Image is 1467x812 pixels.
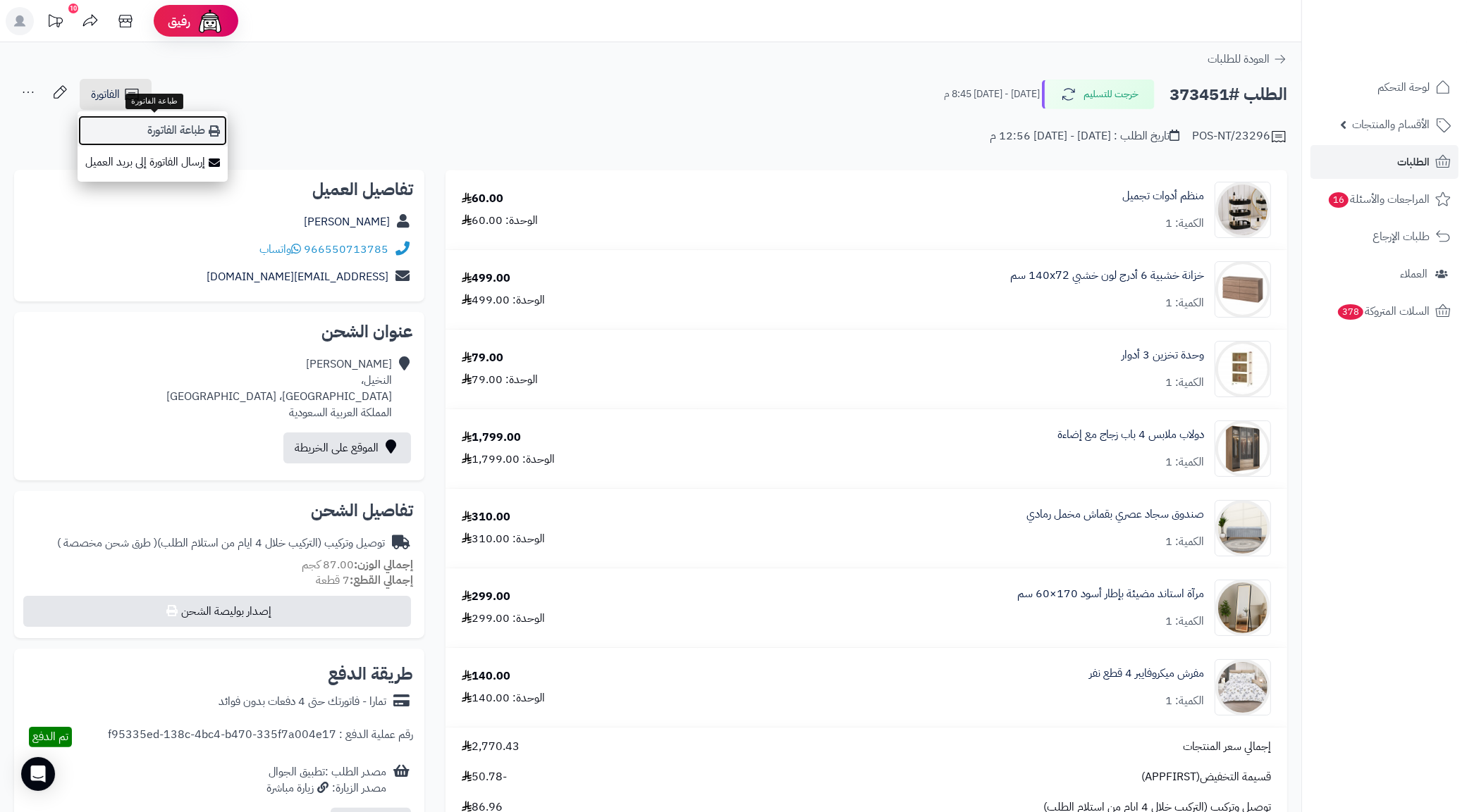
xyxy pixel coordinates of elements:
div: الوحدة: 310.00 [462,531,545,547]
div: الكمية: 1 [1165,693,1204,709]
div: 140.00 [462,668,510,685]
strong: إجمالي الوزن: [354,556,413,573]
a: مرآة استاند مضيئة بإطار أسود 170×60 سم [1017,586,1204,602]
strong: إجمالي القطع: [350,572,413,589]
img: logo-2.png [1371,32,1454,61]
div: 499.00 [462,270,510,287]
a: طلبات الإرجاع [1311,220,1459,254]
img: 1756024722-110316010065-90x90.jpg [1215,182,1270,238]
img: 1738071812-110107010066-90x90.jpg [1215,341,1270,397]
a: إرسال الفاتورة إلى بريد العميل [78,146,228,178]
h2: طريقة الدفع [328,666,413,682]
img: 1752058398-1(9)-90x90.jpg [1215,261,1270,318]
a: 966550713785 [304,241,388,258]
span: لوحة التحكم [1377,77,1430,97]
a: لوحة التحكم [1311,70,1459,104]
h2: الطلب #373451 [1170,80,1287,109]
span: 378 [1337,304,1363,320]
div: الوحدة: 60.00 [462,213,538,229]
a: خزانة خشبية 6 أدرج لون خشبي 140x72 سم [1010,268,1204,284]
a: تحديثات المنصة [37,7,73,39]
span: رفيق [168,13,190,30]
div: الوحدة: 1,799.00 [462,451,555,468]
img: 1742132386-110103010021.1-90x90.jpg [1215,420,1270,477]
a: دولاب ملابس 4 باب زجاج مع إضاءة [1057,427,1204,443]
span: 16 [1329,192,1349,208]
div: 299.00 [462,589,510,605]
div: الكمية: 1 [1165,613,1204,630]
div: الوحدة: 79.00 [462,372,538,388]
span: 2,770.43 [462,739,520,755]
div: الكمية: 1 [1165,454,1204,470]
small: [DATE] - [DATE] 8:45 م [944,87,1040,101]
span: الأقسام والمنتجات [1352,115,1430,135]
div: الكمية: 1 [1165,216,1204,232]
img: 1753775987-1-90x90.jpg [1215,580,1270,636]
span: العودة للطلبات [1208,51,1270,68]
div: 1,799.00 [462,430,521,446]
a: مفرش ميكروفايبر 4 قطع نفر [1089,666,1204,682]
div: Open Intercom Messenger [21,757,55,791]
img: 1753266186-1-90x90.jpg [1215,500,1270,556]
span: السلات المتروكة [1337,301,1430,321]
a: [PERSON_NAME] [304,213,390,230]
div: الكمية: 1 [1165,295,1204,311]
a: الطلبات [1311,145,1459,179]
small: 87.00 كجم [302,556,413,573]
button: خرجت للتسليم [1042,80,1155,109]
div: مصدر الزيارة: زيارة مباشرة [266,780,386,797]
div: الوحدة: 140.00 [462,690,545,706]
a: طباعة الفاتورة [78,115,228,146]
div: 60.00 [462,191,503,207]
a: منظم أدوات تجميل [1122,188,1204,204]
h2: عنوان الشحن [25,323,413,340]
div: مصدر الطلب :تطبيق الجوال [266,764,386,797]
a: واتساب [259,241,301,258]
a: السلات المتروكة378 [1311,294,1459,328]
a: الفاتورة [80,79,152,110]
a: وحدة تخزين 3 أدوار [1122,347,1204,363]
div: الكمية: 1 [1165,534,1204,550]
div: رقم عملية الدفع : f95335ed-138c-4bc4-b470-335f7a004e17 [108,727,413,747]
h2: تفاصيل الشحن [25,502,413,519]
span: العملاء [1400,264,1428,284]
span: إجمالي سعر المنتجات [1183,739,1271,755]
div: طباعة الفاتورة [125,94,183,109]
div: الكمية: 1 [1165,375,1204,391]
div: [PERSON_NAME] النخيل، [GEOGRAPHIC_DATA]، [GEOGRAPHIC_DATA] المملكة العربية السعودية [166,356,392,420]
button: إصدار بوليصة الشحن [23,596,411,627]
a: [EMAIL_ADDRESS][DOMAIN_NAME] [207,268,388,285]
div: 310.00 [462,509,510,525]
img: ai-face.png [196,7,224,35]
a: صندوق سجاد عصري بقماش مخمل رمادي [1026,506,1204,523]
a: المراجعات والأسئلة16 [1311,182,1459,216]
div: تاريخ الطلب : [DATE] - [DATE] 12:56 م [990,128,1179,144]
span: طلبات الإرجاع [1373,227,1430,246]
div: توصيل وتركيب (التركيب خلال 4 ايام من استلام الطلب) [57,535,385,551]
span: ( طرق شحن مخصصة ) [57,535,157,551]
span: -50.78 [462,769,507,785]
small: 7 قطعة [316,572,413,589]
img: 1754375734-1-90x90.jpg [1215,659,1270,716]
span: الفاتورة [91,86,120,103]
h2: تفاصيل العميل [25,181,413,198]
span: تم الدفع [32,728,68,745]
div: الوحدة: 499.00 [462,292,545,308]
span: المراجعات والأسئلة [1327,189,1430,209]
a: العودة للطلبات [1208,51,1287,68]
div: POS-NT/23296 [1192,128,1287,145]
div: الوحدة: 299.00 [462,611,545,627]
div: تمارا - فاتورتك حتى 4 دفعات بدون فوائد [219,694,386,710]
div: 10 [68,4,78,13]
span: الطلبات [1397,152,1430,172]
div: 79.00 [462,350,503,366]
a: الموقع على الخريطة [283,432,411,463]
span: قسيمة التخفيض(APPFIRST) [1141,769,1271,785]
a: العملاء [1311,257,1459,291]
